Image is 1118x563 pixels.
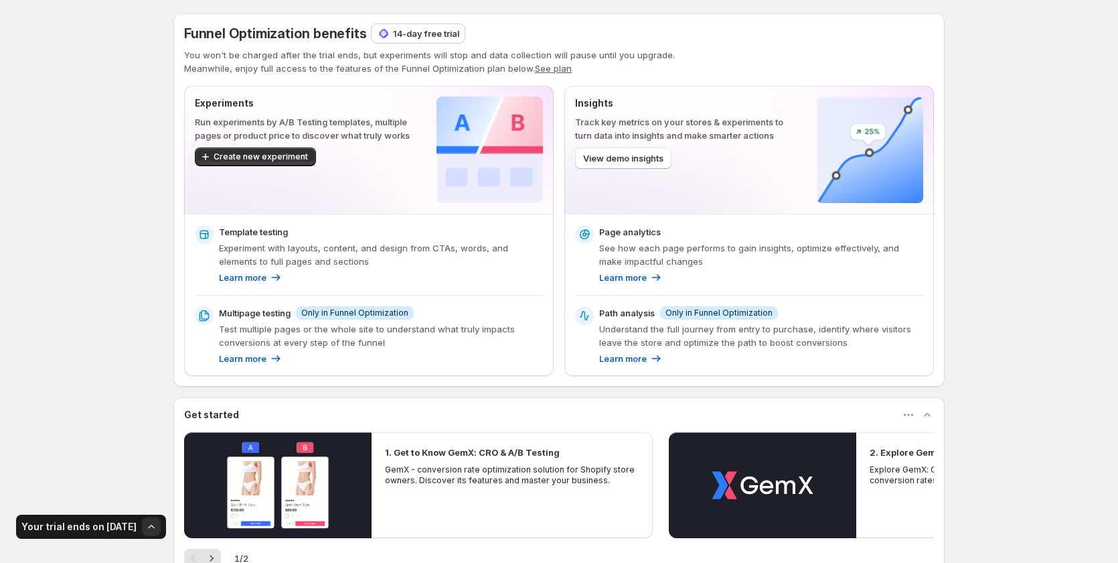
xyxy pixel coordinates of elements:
[575,147,671,169] button: View demo insights
[184,62,934,75] p: Meanwhile, enjoy full access to the features of the Funnel Optimization plan below.
[219,241,543,268] p: Experiment with layouts, content, and design from CTAs, words, and elements to full pages and sec...
[599,306,655,320] p: Path analysis
[817,97,923,203] img: Insights
[184,408,239,422] h3: Get started
[214,151,308,162] span: Create new experiment
[575,115,795,142] p: Track key metrics on your stores & experiments to turn data into insights and make smarter actions
[599,352,663,365] a: Learn more
[599,271,647,284] p: Learn more
[385,464,639,486] p: GemX - conversion rate optimization solution for Shopify store owners. Discover its features and ...
[184,25,366,42] span: Funnel Optimization benefits
[599,225,661,239] p: Page analytics
[184,48,934,62] p: You won't be charged after the trial ends, but experiments will stop and data collection will pau...
[669,432,856,538] button: Play video
[219,352,266,365] p: Learn more
[219,306,291,320] p: Multipage testing
[599,352,647,365] p: Learn more
[21,520,137,534] h3: Your trial ends on [DATE]
[301,308,408,318] span: Only in Funnel Optimization
[599,322,923,349] p: Understand the full journey from entry to purchase, identify where visitors leave the store and o...
[599,241,923,268] p: See how each page performs to gain insights, optimize effectively, and make impactful changes
[583,151,663,165] span: View demo insights
[377,27,390,40] img: 14-day free trial
[184,432,372,538] button: Play video
[665,308,773,318] span: Only in Funnel Optimization
[219,225,288,239] p: Template testing
[436,97,543,203] img: Experiments
[870,446,1077,459] h2: 2. Explore GemX: CRO & A/B Testing Use Cases
[535,63,572,74] button: See plan
[195,147,316,166] button: Create new experiment
[393,27,459,40] p: 14-day free trial
[219,322,543,349] p: Test multiple pages or the whole site to understand what truly impacts conversions at every step ...
[219,271,283,284] a: Learn more
[219,352,283,365] a: Learn more
[385,446,560,459] h2: 1. Get to Know GemX: CRO & A/B Testing
[575,97,795,110] p: Insights
[599,271,663,284] a: Learn more
[219,271,266,284] p: Learn more
[195,115,415,142] p: Run experiments by A/B Testing templates, multiple pages or product price to discover what truly ...
[195,97,415,110] p: Experiments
